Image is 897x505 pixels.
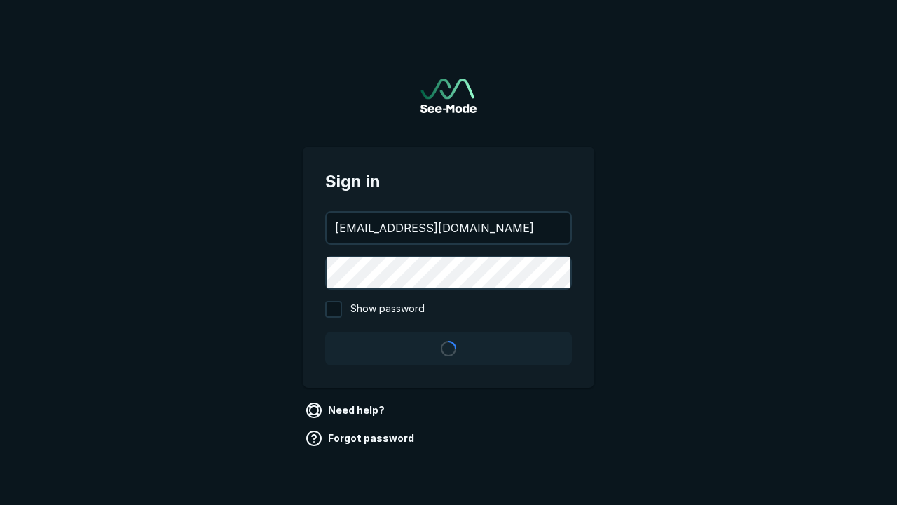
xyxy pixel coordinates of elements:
img: See-Mode Logo [420,79,477,113]
a: Need help? [303,399,390,422]
span: Sign in [325,169,572,194]
input: your@email.com [327,213,570,243]
a: Go to sign in [420,79,477,113]
span: Show password [350,301,425,318]
a: Forgot password [303,427,420,450]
